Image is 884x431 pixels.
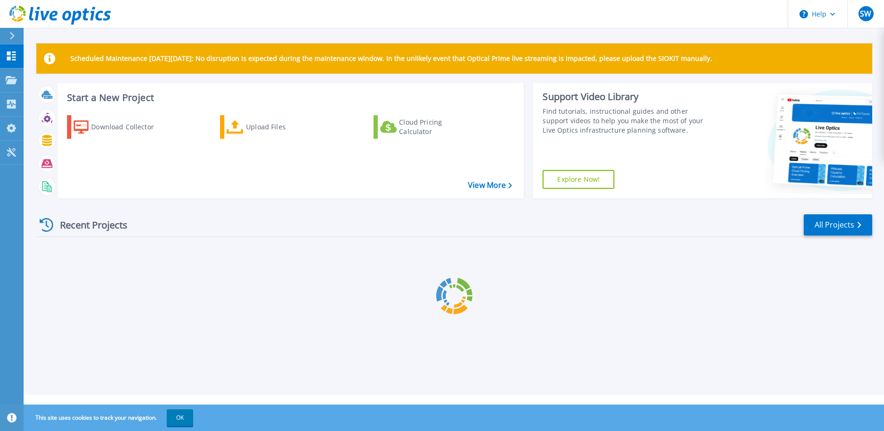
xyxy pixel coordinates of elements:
a: Upload Files [220,115,325,139]
a: All Projects [804,214,872,236]
div: Find tutorials, instructional guides and other support videos to help you make the most of your L... [543,107,715,135]
div: Support Video Library [543,91,715,103]
p: Scheduled Maintenance [DATE][DATE]: No disruption is expected during the maintenance window. In t... [70,55,712,62]
h3: Start a New Project [67,93,512,103]
div: Cloud Pricing Calculator [399,118,475,136]
span: This site uses cookies to track your navigation. [26,409,193,426]
a: View More [468,181,512,190]
a: Download Collector [67,115,172,139]
span: SW [860,10,871,17]
a: Cloud Pricing Calculator [374,115,479,139]
button: OK [167,409,193,426]
div: Download Collector [91,118,167,136]
a: Explore Now! [543,170,614,189]
div: Upload Files [246,118,322,136]
div: Recent Projects [36,213,140,237]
